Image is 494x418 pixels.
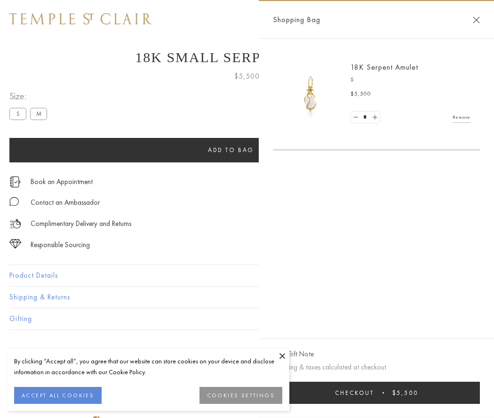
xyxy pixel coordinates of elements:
[335,389,374,397] span: Checkout
[31,239,90,251] div: Responsible Sourcing
[234,70,260,82] span: $5,500
[273,362,480,373] p: Shipping & taxes calculated at checkout
[9,218,21,230] img: icon_delivery.svg
[9,49,485,65] h1: 18K Small Serpent Amulet
[31,177,93,187] a: Book an Appointment
[282,66,339,122] img: P51836-E11SERPPV
[199,387,282,404] button: COOKIES SETTINGS
[9,13,151,24] img: Temple St. Clair
[273,14,320,26] span: Shopping Bag
[9,138,453,162] button: Add to bag
[351,75,470,85] p: S
[392,389,418,397] span: $5,500
[9,197,19,206] img: MessageIcon-01_2.svg
[9,265,485,286] button: Product Details
[14,387,102,404] button: ACCEPT ALL COOKIES
[30,108,47,120] label: M
[14,356,282,378] div: By clicking “Accept all”, you agree that our website can store cookies on your device and disclos...
[351,62,418,72] a: 18K Serpent Amulet
[31,218,131,230] p: Complimentary Delivery and Returns
[9,88,51,104] span: Size:
[273,382,480,404] button: Checkout $5,500
[453,112,470,122] a: Remove
[351,112,360,123] a: Set quantity to 0
[9,108,26,120] label: S
[473,16,480,24] button: Close Shopping Bag
[9,287,485,308] button: Shipping & Returns
[31,197,100,209] div: Contact an Ambassador
[370,112,379,123] a: Set quantity to 2
[208,146,254,154] span: Add to bag
[9,177,21,187] img: icon_appointment.svg
[351,89,371,99] span: $5,500
[9,308,485,330] button: Gifting
[9,239,21,249] img: icon_sourcing.svg
[273,348,314,360] button: Add Gift Note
